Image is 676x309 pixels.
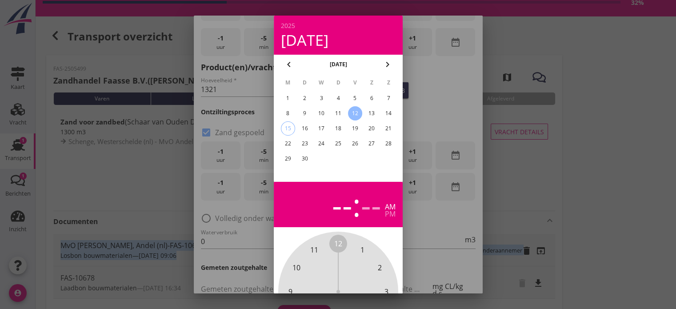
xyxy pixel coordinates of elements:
[280,106,295,120] button: 8
[288,286,292,297] span: 9
[347,75,363,90] th: V
[280,75,296,90] th: M
[297,152,312,166] button: 30
[296,75,312,90] th: D
[364,106,379,120] button: 13
[385,210,396,217] div: pm
[313,75,329,90] th: W
[331,91,345,105] button: 4
[281,23,396,29] div: 2025
[331,136,345,151] button: 25
[364,121,379,136] button: 20
[297,106,312,120] button: 9
[314,136,328,151] button: 24
[360,245,364,255] span: 1
[348,106,362,120] button: 12
[281,32,396,48] div: [DATE]
[385,203,396,210] div: am
[310,245,318,255] span: 11
[297,91,312,105] button: 2
[361,189,381,220] div: --
[280,152,295,166] button: 29
[284,59,294,70] i: chevron_left
[381,121,396,136] button: 21
[334,238,342,249] span: 12
[381,136,396,151] button: 28
[348,121,362,136] button: 19
[332,189,352,220] div: --
[327,58,349,71] button: [DATE]
[280,136,295,151] button: 22
[352,189,361,220] span: :
[314,106,328,120] button: 10
[292,262,300,273] span: 10
[364,136,379,151] button: 27
[364,75,380,90] th: Z
[380,75,396,90] th: Z
[364,91,379,105] button: 6
[281,122,294,135] div: 15
[314,91,328,105] button: 3
[348,136,362,151] button: 26
[297,121,312,136] button: 16
[297,136,312,151] button: 23
[348,91,362,105] button: 5
[381,106,396,120] button: 14
[331,121,345,136] button: 18
[381,91,396,105] button: 7
[331,106,345,120] button: 11
[330,75,346,90] th: D
[378,262,382,273] span: 2
[280,121,295,136] button: 15
[280,91,295,105] button: 1
[314,121,328,136] button: 17
[384,286,388,297] span: 3
[382,59,393,70] i: chevron_right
